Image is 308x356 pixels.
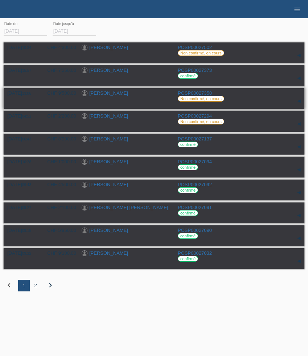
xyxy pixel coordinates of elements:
div: étendre/coller [293,233,304,244]
div: CHF 2'100.00 [42,205,76,210]
div: [DATE] [7,250,36,256]
a: POSP00027358 [178,90,212,96]
a: menu [290,7,304,11]
a: POSP00027091 [178,205,212,210]
div: étendre/coller [293,142,304,152]
span: 09:43 [22,183,31,187]
span: 06:43 [22,137,31,141]
div: étendre/coller [293,119,304,130]
div: [DATE] [7,136,36,142]
div: CHF 4'300.00 [42,45,76,50]
div: [DATE] [7,182,36,187]
div: étendre/coller [293,256,304,267]
span: 10:34 [22,46,31,50]
a: [PERSON_NAME] [89,67,128,73]
div: étendre/coller [293,73,304,84]
div: [DATE] [7,67,36,73]
a: POSP00027502 [178,45,212,50]
label: confirmé [178,210,198,216]
label: Non confirmé, en cours [178,96,224,102]
span: 09:27 [22,206,31,210]
label: Non confirmé, en cours [178,50,224,56]
div: CHF 2'200.00 [42,113,76,119]
a: [PERSON_NAME] [89,159,128,164]
label: confirmé [178,233,198,239]
div: étendre/coller [293,164,304,175]
a: POSP00027294 [178,113,212,119]
div: [DATE] [7,159,36,164]
div: 2 [30,280,41,291]
span: 15:57 [22,69,31,73]
div: [DATE] [7,205,36,210]
a: [PERSON_NAME] [89,113,128,119]
a: [PERSON_NAME] [89,45,128,50]
a: [PERSON_NAME] [89,250,128,256]
div: étendre/coller [293,210,304,221]
div: CHF 8'900.00 [42,136,76,142]
a: [PERSON_NAME] [PERSON_NAME] [89,205,168,210]
div: [DATE] [7,90,36,96]
span: 10:28 [22,160,31,164]
i: menu [293,6,301,13]
a: POSP00027092 [178,182,212,187]
a: POSP00027094 [178,159,212,164]
a: POSP00027373 [178,67,212,73]
div: [DATE] [7,45,36,50]
div: étendre/coller [293,96,304,107]
i: chevron_left [5,281,13,290]
span: 13:06 [22,91,31,95]
div: CHF 9'500.00 [42,90,76,96]
div: [DATE] [7,228,36,233]
label: confirmé [178,256,198,262]
div: étendre/coller [293,50,304,61]
a: [PERSON_NAME] [89,90,128,96]
div: CHF 4'500.00 [42,182,76,187]
label: confirmé [178,73,198,79]
div: CHF 1'000.00 [42,159,76,164]
label: confirmé [178,164,198,170]
a: [PERSON_NAME] [89,228,128,233]
div: CHF 7'250.00 [42,67,76,73]
a: POSP00027137 [178,136,212,142]
span: 09:18 [22,229,31,233]
span: 04:51 [22,114,31,118]
a: [PERSON_NAME] [89,182,128,187]
div: étendre/coller [293,187,304,198]
div: 1 [18,280,30,291]
a: [PERSON_NAME] [89,136,128,142]
label: Non confirmé, en cours [178,119,224,124]
a: POSP00027032 [178,250,212,256]
i: chevron_right [46,281,55,290]
div: [DATE] [7,113,36,119]
div: CHF 9'100.00 [42,250,76,256]
div: CHF 5'950.00 [42,228,76,233]
label: confirmé [178,142,198,147]
label: confirmé [178,187,198,193]
a: POSP00027090 [178,228,212,233]
span: 09:32 [22,251,31,255]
